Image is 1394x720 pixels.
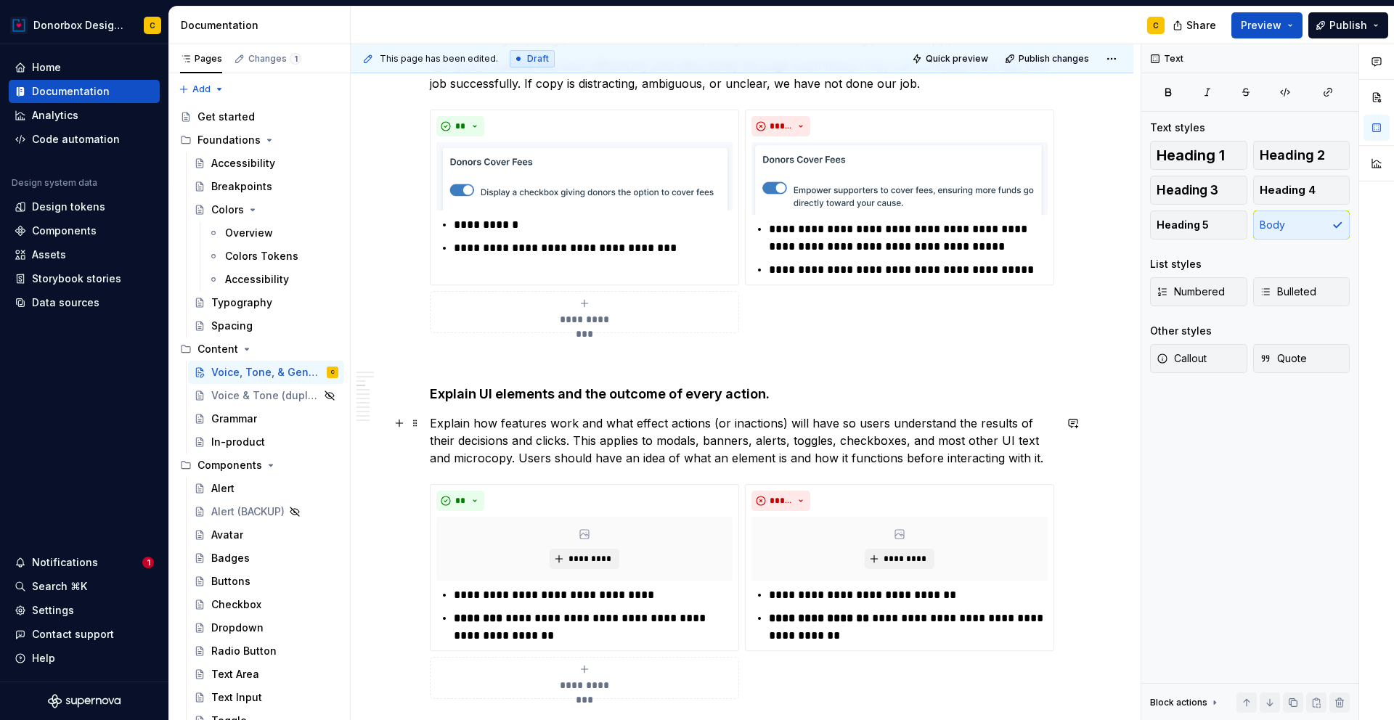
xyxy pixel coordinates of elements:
[211,319,253,333] div: Spacing
[188,152,344,175] a: Accessibility
[202,245,344,268] a: Colors Tokens
[1253,141,1350,170] button: Heading 2
[32,555,98,570] div: Notifications
[225,226,273,240] div: Overview
[174,105,344,128] a: Get started
[1150,692,1220,713] div: Block actions
[32,603,74,618] div: Settings
[48,694,121,708] svg: Supernova Logo
[211,365,324,380] div: Voice, Tone, & General Guidelines
[225,272,289,287] div: Accessibility
[1329,18,1367,33] span: Publish
[3,9,166,41] button: Donorbox Design SystemC
[430,385,1054,403] h4: E
[32,651,55,666] div: Help
[32,224,97,238] div: Components
[33,18,126,33] div: Donorbox Design System
[211,156,275,171] div: Accessibility
[9,80,160,103] a: Documentation
[202,221,344,245] a: Overview
[188,314,344,337] a: Spacing
[1157,285,1225,299] span: Numbered
[1150,277,1247,306] button: Numbered
[225,249,298,263] div: Colors Tokens
[188,198,344,221] a: Colors
[1253,277,1350,306] button: Bulleted
[436,142,733,210] img: 7eaf83f0-cfc3-4f55-8db6-cf85e337ff26.png
[1150,324,1212,338] div: Other styles
[211,179,272,194] div: Breakpoints
[9,56,160,79] a: Home
[211,481,235,496] div: Alert
[331,365,335,380] div: C
[1308,12,1388,38] button: Publish
[188,523,344,547] a: Avatar
[211,621,264,635] div: Dropdown
[9,104,160,127] a: Analytics
[1186,18,1216,33] span: Share
[174,454,344,477] div: Components
[188,291,344,314] a: Typography
[1157,218,1209,232] span: Heading 5
[192,83,211,95] span: Add
[197,342,238,356] div: Content
[1150,344,1247,373] button: Callout
[1150,141,1247,170] button: Heading 1
[211,597,261,612] div: Checkbox
[9,599,160,622] a: Settings
[202,268,344,291] a: Accessibility
[188,500,344,523] a: Alert (BACKUP)
[1157,183,1218,197] span: Heading 3
[188,175,344,198] a: Breakpoints
[32,108,78,123] div: Analytics
[188,477,344,500] a: Alert
[211,435,265,449] div: In-product
[197,458,262,472] div: Components
[9,128,160,151] a: Code automation
[1260,183,1316,197] span: Heading 4
[9,219,160,242] a: Components
[181,18,344,33] div: Documentation
[1157,351,1207,366] span: Callout
[1150,120,1205,135] div: Text styles
[1150,176,1247,205] button: Heading 3
[142,557,154,568] span: 1
[1153,20,1159,31] div: C
[1000,49,1096,69] button: Publish changes
[32,579,87,594] div: Search ⌘K
[12,177,97,189] div: Design system data
[211,690,262,705] div: Text Input
[211,388,319,403] div: Voice & Tone (duplicate)
[1157,148,1225,163] span: Heading 1
[9,267,160,290] a: Storybook stories
[9,243,160,266] a: Assets
[32,627,114,642] div: Contact support
[32,247,66,262] div: Assets
[174,79,229,99] button: Add
[211,504,285,519] div: Alert (BACKUP)
[197,110,255,124] div: Get started
[438,386,770,401] strong: xplain UI elements and the outcome of every action.
[188,593,344,616] a: Checkbox
[751,142,1048,215] img: 35eb6989-ab5e-4525-847a-8408de2b7b67.png
[926,53,988,65] span: Quick preview
[1150,697,1207,708] div: Block actions
[211,644,277,658] div: Radio Button
[1150,257,1202,271] div: List styles
[174,128,344,152] div: Foundations
[1253,344,1350,373] button: Quote
[290,53,301,65] span: 1
[188,407,344,430] a: Grammar
[10,17,28,34] img: 17077652-375b-4f2c-92b0-528c72b71ea0.png
[32,271,121,286] div: Storybook stories
[211,202,244,217] div: Colors
[32,200,105,214] div: Design tokens
[188,616,344,639] a: Dropdown
[9,195,160,218] a: Design tokens
[1253,176,1350,205] button: Heading 4
[9,647,160,670] button: Help
[9,551,160,574] button: Notifications1
[248,53,301,65] div: Changes
[9,291,160,314] a: Data sources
